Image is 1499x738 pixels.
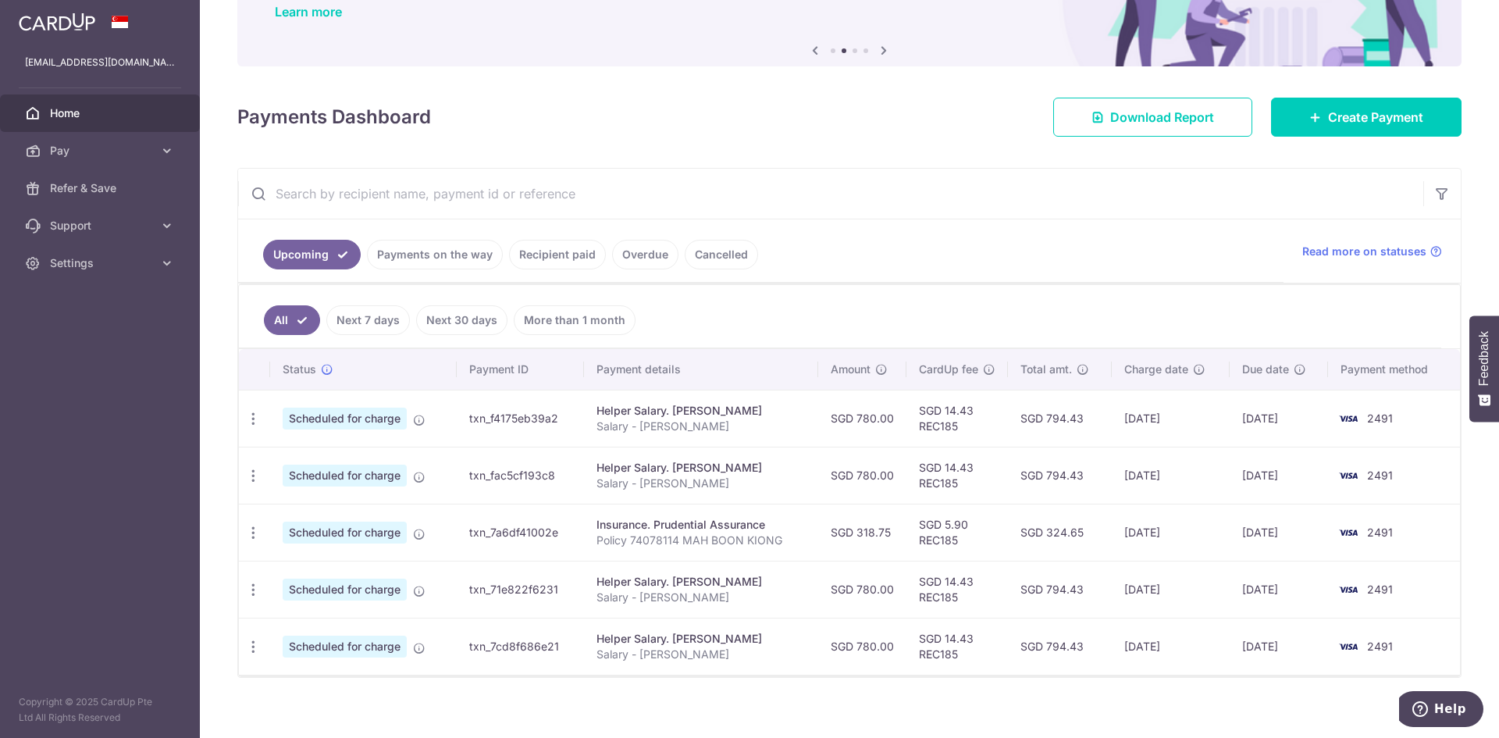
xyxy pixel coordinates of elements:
[416,305,507,335] a: Next 30 days
[275,4,342,20] a: Learn more
[1230,390,1329,447] td: [DATE]
[1230,447,1329,504] td: [DATE]
[50,105,153,121] span: Home
[238,169,1423,219] input: Search by recipient name, payment id or reference
[596,533,806,548] p: Policy 74078114 MAH BOON KIONG
[906,447,1008,504] td: SGD 14.43 REC185
[1242,362,1289,377] span: Due date
[367,240,503,269] a: Payments on the way
[906,504,1008,561] td: SGD 5.90 REC185
[1302,244,1426,259] span: Read more on statuses
[818,390,906,447] td: SGD 780.00
[596,631,806,647] div: Helper Salary. [PERSON_NAME]
[919,362,978,377] span: CardUp fee
[326,305,410,335] a: Next 7 days
[1112,447,1230,504] td: [DATE]
[263,240,361,269] a: Upcoming
[283,522,407,544] span: Scheduled for charge
[1230,561,1329,618] td: [DATE]
[19,12,95,31] img: CardUp
[1367,526,1393,539] span: 2491
[1112,618,1230,675] td: [DATE]
[1367,412,1393,425] span: 2491
[612,240,678,269] a: Overdue
[1302,244,1442,259] a: Read more on statuses
[1477,331,1491,386] span: Feedback
[685,240,758,269] a: Cancelled
[1110,108,1214,127] span: Download Report
[457,504,584,561] td: txn_7a6df41002e
[1333,580,1364,599] img: Bank Card
[831,362,871,377] span: Amount
[283,636,407,658] span: Scheduled for charge
[1271,98,1462,137] a: Create Payment
[1124,362,1188,377] span: Charge date
[1020,362,1072,377] span: Total amt.
[818,561,906,618] td: SGD 780.00
[514,305,636,335] a: More than 1 month
[1333,637,1364,656] img: Bank Card
[50,180,153,196] span: Refer & Save
[264,305,320,335] a: All
[596,574,806,590] div: Helper Salary. [PERSON_NAME]
[283,408,407,430] span: Scheduled for charge
[596,517,806,533] div: Insurance. Prudential Assurance
[1328,349,1460,390] th: Payment method
[237,103,431,131] h4: Payments Dashboard
[1230,504,1329,561] td: [DATE]
[906,390,1008,447] td: SGD 14.43 REC185
[283,579,407,601] span: Scheduled for charge
[50,143,153,159] span: Pay
[1333,466,1364,485] img: Bank Card
[596,590,806,605] p: Salary - [PERSON_NAME]
[509,240,606,269] a: Recipient paid
[50,218,153,234] span: Support
[1333,523,1364,542] img: Bank Card
[818,618,906,675] td: SGD 780.00
[1008,447,1112,504] td: SGD 794.43
[1008,390,1112,447] td: SGD 794.43
[1053,98,1252,137] a: Download Report
[50,255,153,271] span: Settings
[818,447,906,504] td: SGD 780.00
[1112,504,1230,561] td: [DATE]
[1008,618,1112,675] td: SGD 794.43
[1328,108,1423,127] span: Create Payment
[457,447,584,504] td: txn_fac5cf193c8
[1367,583,1393,596] span: 2491
[457,349,584,390] th: Payment ID
[1333,409,1364,428] img: Bank Card
[818,504,906,561] td: SGD 318.75
[596,403,806,419] div: Helper Salary. [PERSON_NAME]
[906,561,1008,618] td: SGD 14.43 REC185
[596,647,806,662] p: Salary - [PERSON_NAME]
[1367,469,1393,482] span: 2491
[25,55,175,70] p: [EMAIL_ADDRESS][DOMAIN_NAME]
[596,419,806,434] p: Salary - [PERSON_NAME]
[596,460,806,476] div: Helper Salary. [PERSON_NAME]
[283,362,316,377] span: Status
[1230,618,1329,675] td: [DATE]
[1367,640,1393,653] span: 2491
[1399,691,1483,730] iframe: Opens a widget where you can find more information
[1008,504,1112,561] td: SGD 324.65
[1112,561,1230,618] td: [DATE]
[596,476,806,491] p: Salary - [PERSON_NAME]
[457,390,584,447] td: txn_f4175eb39a2
[584,349,818,390] th: Payment details
[457,561,584,618] td: txn_71e822f6231
[457,618,584,675] td: txn_7cd8f686e21
[1112,390,1230,447] td: [DATE]
[1469,316,1499,422] button: Feedback - Show survey
[283,465,407,487] span: Scheduled for charge
[906,618,1008,675] td: SGD 14.43 REC185
[1008,561,1112,618] td: SGD 794.43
